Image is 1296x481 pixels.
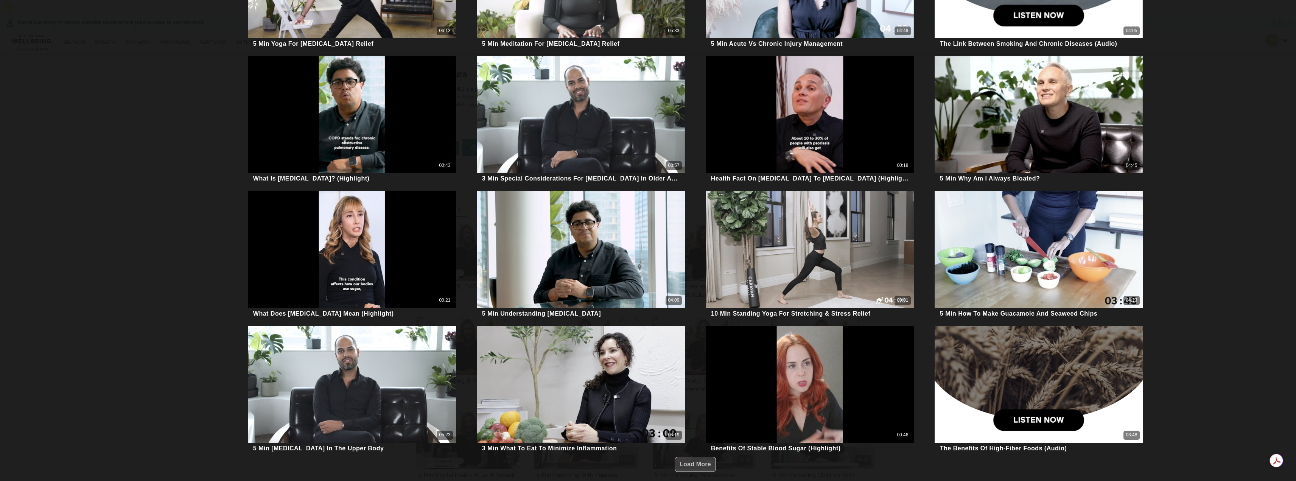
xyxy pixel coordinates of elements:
[897,28,908,34] div: 04:49
[935,56,1143,183] a: 5 Min Why Am I Always Bloated?04:455 Min Why Am I Always Bloated?
[711,175,909,182] div: Health Fact On [MEDICAL_DATA] To [MEDICAL_DATA] (Highlight)
[439,162,450,169] div: 00:43
[482,445,617,452] div: 3 Min What To Eat To Minimize Inflammation
[897,297,908,304] div: 09:01
[477,56,685,183] a: 3 Min Special Considerations For Arthritis In Older Adults03:573 Min Special Considerations For [...
[668,28,679,34] div: 05:33
[477,191,685,318] a: 5 Min Understanding COPD04:095 Min Understanding [MEDICAL_DATA]
[482,40,620,47] div: 5 Min Meditation For [MEDICAL_DATA] Relief
[482,310,601,317] div: 5 Min Understanding [MEDICAL_DATA]
[248,326,456,453] a: 5 Min Arthritis In The Upper Body05:235 Min [MEDICAL_DATA] In The Upper Body
[940,175,1040,182] div: 5 Min Why Am I Always Bloated?
[711,310,870,317] div: 10 Min Standing Yoga For Stretching & Stress Relief
[940,310,1097,317] div: 5 Min How To Make Guacamole And Seaweed Chips
[706,56,914,183] a: Health Fact On Psoriasis To Arthritis (Highlight)00:18Health Fact On [MEDICAL_DATA] To [MEDICAL_D...
[706,326,914,453] a: Benefits Of Stable Blood Sugar (Highlight)00:46Benefits Of Stable Blood Sugar (Highlight)
[935,191,1143,318] a: 5 Min How To Make Guacamole And Seaweed Chips04:235 Min How To Make Guacamole And Seaweed Chips
[439,297,450,304] div: 00:21
[439,432,450,438] div: 05:23
[711,40,843,47] div: 5 Min Acute Vs Chronic Injury Management
[1126,162,1137,169] div: 04:45
[439,28,450,34] div: 06:13
[248,56,456,183] a: What Is COPD? (Highlight)00:43What Is [MEDICAL_DATA]? (Highlight)
[940,445,1067,452] div: The Benefits Of High-Fiber Foods (Audio)
[477,326,685,453] a: 3 Min What To Eat To Minimize Inflammation03:193 Min What To Eat To Minimize Inflammation
[706,191,914,318] a: 10 Min Standing Yoga For Stretching & Stress Relief09:0110 Min Standing Yoga For Stretching & Str...
[253,175,370,182] div: What Is [MEDICAL_DATA]? (Highlight)
[675,457,716,472] button: Load More
[1126,28,1137,34] div: 04:05
[253,40,373,47] div: 5 Min Yoga For [MEDICAL_DATA] Relief
[935,326,1143,453] a: The Benefits Of High-Fiber Foods (Audio)03:48The Benefits Of High-Fiber Foods (Audio)
[711,445,841,452] div: Benefits Of Stable Blood Sugar (Highlight)
[897,432,908,438] div: 00:46
[1126,432,1137,438] div: 03:48
[1126,297,1137,304] div: 04:23
[668,162,679,169] div: 03:57
[253,445,384,452] div: 5 Min [MEDICAL_DATA] In The Upper Body
[897,162,908,169] div: 00:18
[253,310,394,317] div: What Does [MEDICAL_DATA] Mean (Highlight)
[248,191,456,318] a: What Does Type 2 Diabetes Mean (Highlight)00:21What Does [MEDICAL_DATA] Mean (Highlight)
[668,432,679,438] div: 03:19
[668,297,679,304] div: 04:09
[482,175,680,182] div: 3 Min Special Considerations For [MEDICAL_DATA] In Older Adults
[680,461,711,467] span: Load More
[940,40,1117,47] div: The Link Between Smoking And Chronic Diseases (Audio)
